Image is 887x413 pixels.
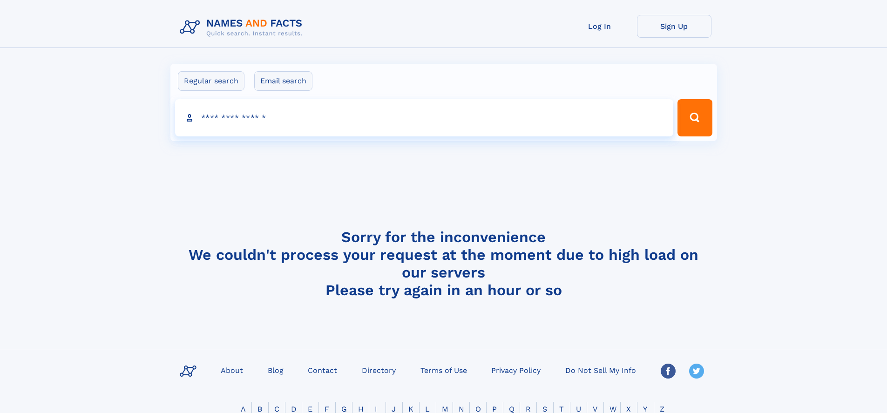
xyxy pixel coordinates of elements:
img: Logo Names and Facts [176,15,310,40]
img: Twitter [689,364,704,379]
a: Privacy Policy [488,363,544,377]
a: Directory [358,363,399,377]
h4: Sorry for the inconvenience We couldn't process your request at the moment due to high load on ou... [176,228,711,299]
a: Contact [304,363,341,377]
a: Log In [562,15,637,38]
a: Terms of Use [417,363,471,377]
a: Sign Up [637,15,711,38]
label: Regular search [178,71,244,91]
a: Blog [264,363,287,377]
a: About [217,363,247,377]
label: Email search [254,71,312,91]
button: Search Button [677,99,712,136]
a: Do Not Sell My Info [562,363,640,377]
img: Facebook [661,364,676,379]
input: search input [175,99,674,136]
